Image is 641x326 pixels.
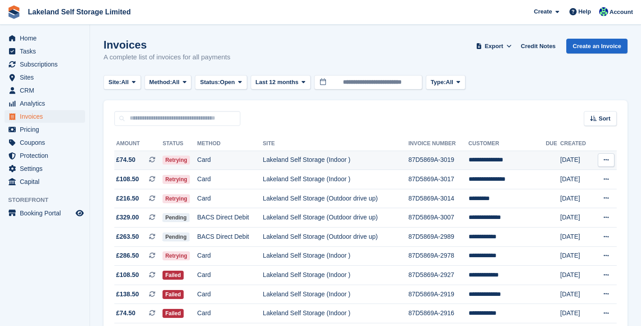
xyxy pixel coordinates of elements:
[163,251,190,260] span: Retrying
[20,123,74,136] span: Pricing
[263,189,408,208] td: Lakeland Self Storage (Outdoor drive up)
[116,251,139,260] span: £286.50
[408,137,468,151] th: Invoice Number
[163,194,190,203] span: Retrying
[20,84,74,97] span: CRM
[431,78,446,87] span: Type:
[251,75,311,90] button: Last 12 months
[20,71,74,84] span: Sites
[485,42,503,51] span: Export
[408,189,468,208] td: 87D5869A-3014
[144,75,192,90] button: Method: All
[163,213,189,222] span: Pending
[469,137,546,151] th: Customer
[8,196,90,205] span: Storefront
[163,156,190,165] span: Retrying
[108,78,121,87] span: Site:
[560,208,593,228] td: [DATE]
[163,290,184,299] span: Failed
[20,175,74,188] span: Capital
[220,78,235,87] span: Open
[560,228,593,247] td: [DATE]
[263,304,408,323] td: Lakeland Self Storage (Indoor )
[5,175,85,188] a: menu
[560,246,593,266] td: [DATE]
[197,189,263,208] td: Card
[5,45,85,58] a: menu
[197,208,263,228] td: BACS Direct Debit
[5,97,85,110] a: menu
[197,266,263,285] td: Card
[104,52,230,63] p: A complete list of invoices for all payments
[197,151,263,170] td: Card
[546,137,560,151] th: Due
[116,213,139,222] span: £329.00
[408,151,468,170] td: 87D5869A-3019
[163,137,197,151] th: Status
[408,208,468,228] td: 87D5869A-3007
[560,304,593,323] td: [DATE]
[116,194,139,203] span: £216.50
[20,32,74,45] span: Home
[5,162,85,175] a: menu
[197,137,263,151] th: Method
[20,136,74,149] span: Coupons
[20,149,74,162] span: Protection
[200,78,220,87] span: Status:
[408,170,468,189] td: 87D5869A-3017
[408,304,468,323] td: 87D5869A-2916
[20,58,74,71] span: Subscriptions
[560,151,593,170] td: [DATE]
[121,78,129,87] span: All
[24,4,135,19] a: Lakeland Self Storage Limited
[104,39,230,51] h1: Invoices
[534,7,552,16] span: Create
[5,136,85,149] a: menu
[116,290,139,299] span: £138.50
[408,266,468,285] td: 87D5869A-2927
[263,228,408,247] td: Lakeland Self Storage (Outdoor drive up)
[116,174,139,184] span: £108.50
[197,285,263,304] td: Card
[256,78,298,87] span: Last 12 months
[116,270,139,280] span: £108.50
[599,7,608,16] img: Steve Aynsley
[517,39,559,54] a: Credit Notes
[446,78,453,87] span: All
[5,149,85,162] a: menu
[5,32,85,45] a: menu
[20,110,74,123] span: Invoices
[560,266,593,285] td: [DATE]
[566,39,627,54] a: Create an Invoice
[263,246,408,266] td: Lakeland Self Storage (Indoor )
[116,308,135,318] span: £74.50
[74,208,85,219] a: Preview store
[172,78,180,87] span: All
[263,151,408,170] td: Lakeland Self Storage (Indoor )
[263,285,408,304] td: Lakeland Self Storage (Indoor )
[5,110,85,123] a: menu
[5,58,85,71] a: menu
[5,71,85,84] a: menu
[149,78,172,87] span: Method:
[426,75,465,90] button: Type: All
[20,97,74,110] span: Analytics
[5,84,85,97] a: menu
[408,246,468,266] td: 87D5869A-2978
[474,39,514,54] button: Export
[163,309,184,318] span: Failed
[609,8,633,17] span: Account
[116,232,139,241] span: £263.50
[599,114,610,123] span: Sort
[197,228,263,247] td: BACS Direct Debit
[197,170,263,189] td: Card
[163,175,190,184] span: Retrying
[197,246,263,266] td: Card
[263,266,408,285] td: Lakeland Self Storage (Indoor )
[195,75,247,90] button: Status: Open
[20,45,74,58] span: Tasks
[116,155,135,165] span: £74.50
[560,137,593,151] th: Created
[5,123,85,136] a: menu
[20,162,74,175] span: Settings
